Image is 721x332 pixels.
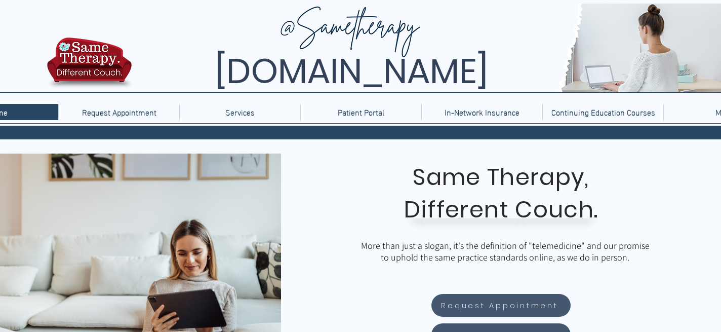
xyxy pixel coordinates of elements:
p: More than just a slogan, it's the definition of "telemedicine" and our promise to uphold the same... [358,240,652,263]
span: [DOMAIN_NAME] [215,47,488,95]
a: Patient Portal [300,104,421,120]
p: Patient Portal [333,104,389,120]
p: Continuing Education Courses [546,104,660,120]
span: Different Couch. [404,194,598,226]
div: Services [179,104,300,120]
p: Services [220,104,260,120]
a: Continuing Education Courses [542,104,663,120]
span: Request Appointment [441,300,558,311]
span: Same Therapy, [413,161,589,193]
img: TBH.US [44,36,135,96]
a: Request Appointment [431,294,571,317]
a: Request Appointment [58,104,179,120]
p: Request Appointment [77,104,162,120]
a: In-Network Insurance [421,104,542,120]
p: In-Network Insurance [439,104,525,120]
